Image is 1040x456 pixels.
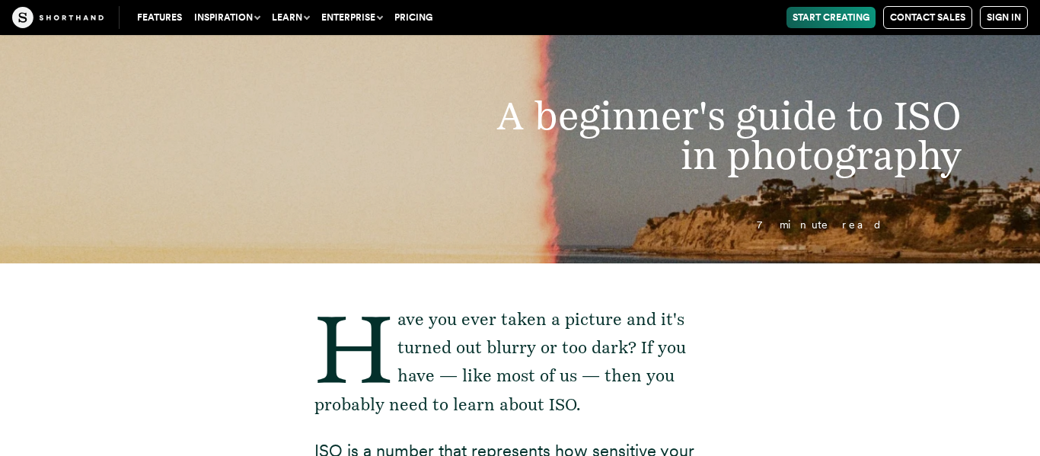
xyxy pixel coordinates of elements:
p: Have you ever taken a picture and it's turned out blurry or too dark? If you have — like most of ... [314,305,726,419]
button: Inspiration [188,7,266,28]
p: 7 minute read [126,219,913,231]
a: Pricing [388,7,439,28]
a: Features [131,7,188,28]
a: Sign in [980,6,1028,29]
a: Start Creating [786,7,876,28]
h1: A beginner's guide to ISO in photography [442,96,992,175]
button: Enterprise [315,7,388,28]
button: Learn [266,7,315,28]
img: The Craft [12,7,104,28]
a: Contact Sales [883,6,972,29]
